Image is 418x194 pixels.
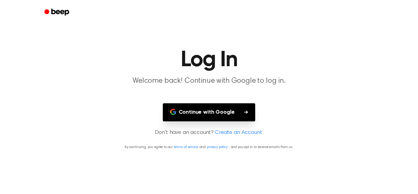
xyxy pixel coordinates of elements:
a: privacy policy [207,145,228,149]
a: terms of service [174,145,198,149]
h1: Log In [52,49,366,71]
button: Continue with Google [163,103,256,121]
p: By continuing, you agree to our and , and you opt in to receive emails from us. [7,144,411,150]
a: Create an Account [215,129,262,137]
a: Beep [40,6,75,18]
p: Welcome back! Continue with Google to log in. [91,76,327,86]
p: Don't have an account? [7,129,411,137]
